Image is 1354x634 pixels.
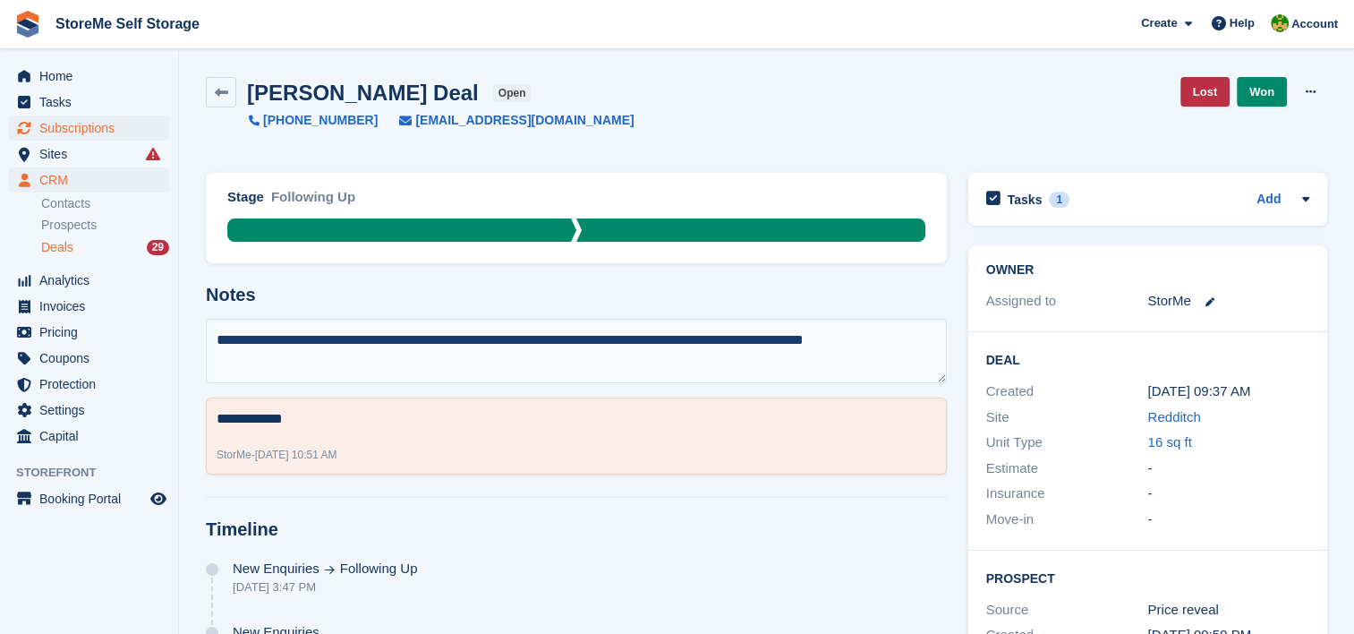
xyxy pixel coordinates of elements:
[39,398,147,423] span: Settings
[16,464,178,482] span: Storefront
[1180,77,1230,107] a: Lost
[9,320,169,345] a: menu
[9,167,169,193] a: menu
[986,484,1148,504] div: Insurance
[986,263,1310,278] h2: Owner
[9,486,169,511] a: menu
[1008,192,1043,208] h2: Tasks
[206,519,947,540] h2: Timeline
[263,111,378,130] span: [PHONE_NUMBER]
[1147,458,1309,479] div: -
[39,90,147,115] span: Tasks
[9,294,169,319] a: menu
[9,424,169,449] a: menu
[1237,77,1287,107] a: Won
[146,147,160,161] i: Smart entry sync failures have occurred
[415,111,634,130] span: [EMAIL_ADDRESS][DOMAIN_NAME]
[147,240,169,255] div: 29
[39,346,147,371] span: Coupons
[493,84,532,102] span: open
[48,9,207,39] a: StoreMe Self Storage
[986,458,1148,479] div: Estimate
[41,195,169,212] a: Contacts
[9,116,169,141] a: menu
[39,486,147,511] span: Booking Portal
[247,81,479,105] h2: [PERSON_NAME] Deal
[39,64,147,89] span: Home
[14,11,41,38] img: stora-icon-8386f47178a22dfd0bd8f6a31ec36ba5ce8667c1dd55bd0f319d3a0aa187defe.svg
[9,141,169,167] a: menu
[39,294,147,319] span: Invoices
[1147,409,1200,424] a: Redditch
[39,372,147,397] span: Protection
[986,433,1148,453] div: Unit Type
[217,447,337,463] div: -
[1256,190,1281,210] a: Add
[148,488,169,510] a: Preview store
[986,381,1148,402] div: Created
[9,372,169,397] a: menu
[233,561,319,576] span: New Enquiries
[255,449,337,461] span: [DATE] 10:51 AM
[1141,14,1177,32] span: Create
[986,407,1148,428] div: Site
[39,424,147,449] span: Capital
[41,239,73,256] span: Deals
[1147,484,1309,504] div: -
[41,238,169,257] a: Deals 29
[9,90,169,115] a: menu
[227,187,264,208] div: Stage
[39,141,147,167] span: Sites
[986,569,1310,587] h2: Prospect
[340,561,418,576] span: Following Up
[1147,381,1309,402] div: [DATE] 09:37 AM
[271,187,355,218] div: Following Up
[986,510,1148,530] div: Move-in
[249,111,378,130] a: [PHONE_NUMBER]
[41,216,169,235] a: Prospects
[217,449,251,461] span: StorMe
[39,268,147,293] span: Analytics
[1049,192,1069,208] div: 1
[378,111,634,130] a: [EMAIL_ADDRESS][DOMAIN_NAME]
[39,116,147,141] span: Subscriptions
[9,346,169,371] a: menu
[1291,15,1338,33] span: Account
[39,320,147,345] span: Pricing
[206,285,947,305] h2: Notes
[9,268,169,293] a: menu
[1147,434,1191,450] a: 16 sq ft
[1230,14,1255,32] span: Help
[986,291,1148,312] div: Assigned to
[1147,291,1190,312] div: StorMe
[1271,14,1289,32] img: StorMe
[986,350,1310,368] h2: Deal
[1147,510,1309,530] div: -
[986,600,1148,621] div: Source
[9,64,169,89] a: menu
[1147,600,1309,621] div: Price reveal
[39,167,147,193] span: CRM
[233,580,417,594] div: [DATE] 3:47 PM
[41,217,97,234] span: Prospects
[9,398,169,423] a: menu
